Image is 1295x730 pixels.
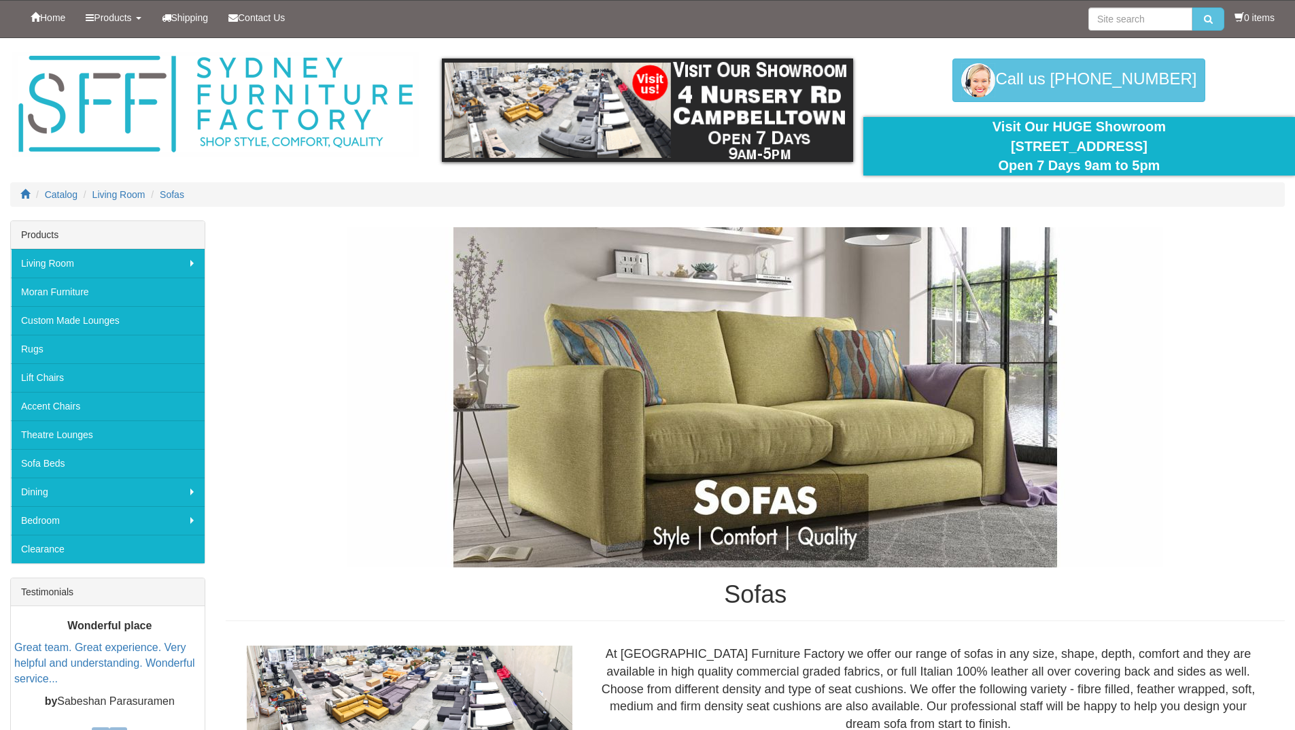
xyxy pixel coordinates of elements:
[11,249,205,278] a: Living Room
[75,1,151,35] a: Products
[874,117,1285,176] div: Visit Our HUGE Showroom [STREET_ADDRESS] Open 7 Days 9am to 5pm
[11,535,205,563] a: Clearance
[218,1,295,35] a: Contact Us
[11,221,205,249] div: Products
[12,52,419,157] img: Sydney Furniture Factory
[238,12,285,23] span: Contact Us
[11,392,205,420] a: Accent Chairs
[14,694,205,710] p: Sabeshan Parasuramen
[11,506,205,535] a: Bedroom
[11,363,205,392] a: Lift Chairs
[94,12,131,23] span: Products
[226,581,1285,608] h1: Sofas
[442,59,853,162] img: showroom.gif
[11,578,205,606] div: Testimonials
[14,642,195,684] a: Great team. Great experience. Very helpful and understanding. Wonderful service...
[92,189,145,200] a: Living Room
[11,420,205,449] a: Theatre Lounges
[11,306,205,335] a: Custom Made Lounges
[11,278,205,306] a: Moran Furniture
[40,12,65,23] span: Home
[1234,11,1275,24] li: 0 items
[45,189,77,200] a: Catalog
[11,335,205,363] a: Rugs
[1088,7,1192,31] input: Site search
[160,189,184,200] a: Sofas
[11,449,205,478] a: Sofa Beds
[20,1,75,35] a: Home
[45,695,58,707] b: by
[152,1,219,35] a: Shipping
[67,620,152,631] b: Wonderful place
[171,12,209,23] span: Shipping
[347,227,1163,567] img: Sofas
[11,478,205,506] a: Dining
